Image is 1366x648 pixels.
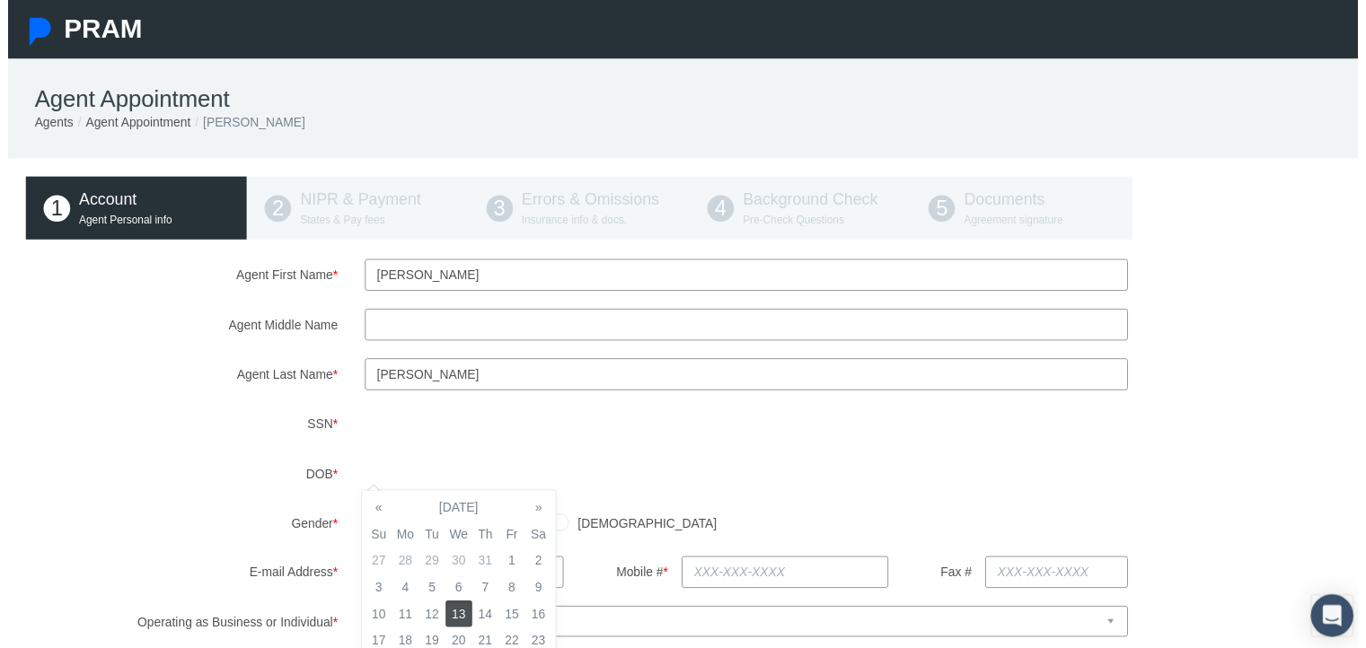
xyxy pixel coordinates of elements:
td: 11 [389,608,416,635]
td: 14 [470,608,497,635]
td: 3 [362,581,389,608]
th: Fr [497,527,524,554]
td: 7 [470,581,497,608]
td: 1 [497,554,524,581]
label: SSN [4,413,348,445]
img: Pram Partner [18,18,47,47]
li: [PERSON_NAME] [185,114,301,134]
span: 1 [36,197,63,224]
td: 12 [416,608,443,635]
td: 28 [389,554,416,581]
th: Th [470,527,497,554]
li: Agent Appointment [66,114,185,134]
th: Sa [524,527,551,554]
td: 2 [524,554,551,581]
td: 4 [389,581,416,608]
td: 8 [497,581,524,608]
p: Agent Personal info [72,215,224,232]
input: XXX-XXX-XXXX [989,563,1133,595]
span: PRAM [57,14,136,44]
label: Mobile # [589,563,668,594]
label: Operating as Business or Individual [4,613,348,644]
th: « [362,500,389,527]
label: [DEMOGRAPHIC_DATA] [568,520,718,539]
th: Su [362,527,389,554]
td: 13 [443,608,470,635]
th: Mo [389,527,416,554]
th: We [443,527,470,554]
label: Agent Last Name [4,363,348,395]
td: 16 [524,608,551,635]
td: 31 [470,554,497,581]
td: 5 [416,581,443,608]
label: Agent Middle Name [4,312,348,345]
th: Tu [416,527,443,554]
li: Agents [27,114,66,134]
td: 15 [497,608,524,635]
div: Open Intercom Messenger [1318,601,1362,644]
label: Fax # [918,563,975,594]
label: Gender [4,513,348,545]
th: » [524,500,551,527]
label: DOB [4,463,348,495]
th: [DATE] [389,500,524,527]
input: XXX-XXX-XXXX [682,563,892,595]
td: 9 [524,581,551,608]
td: 29 [416,554,443,581]
td: 6 [443,581,470,608]
td: 10 [362,608,389,635]
label: E-mail Address [119,563,347,594]
td: 30 [443,554,470,581]
label: Agent First Name [4,262,348,294]
span: Account [72,193,130,211]
td: 27 [362,554,389,581]
h1: Agent Appointment [27,86,1353,114]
